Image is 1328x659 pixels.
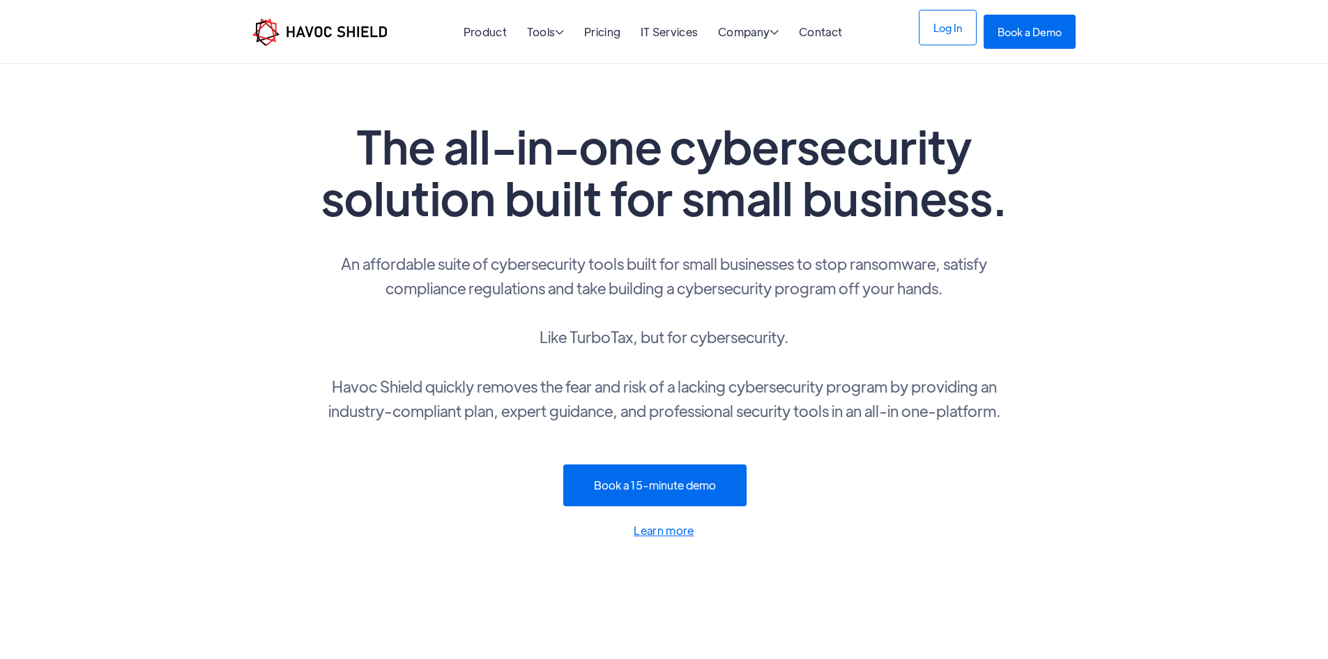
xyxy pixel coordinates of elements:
a: Book a Demo [984,15,1076,49]
a: Book a 15-minute demo [563,464,747,506]
img: Havoc Shield logo [252,18,387,46]
iframe: Chat Widget [1258,592,1328,659]
div: Company [718,26,779,40]
span:  [770,26,779,38]
span:  [555,26,564,38]
div: Tools [527,26,565,40]
a: Product [464,24,507,39]
a: Contact [799,24,842,39]
a: Pricing [584,24,620,39]
div: Tools [527,26,565,40]
p: An affordable suite of cybersecurity tools built for small businesses to stop ransomware, satisfy... [316,251,1013,423]
a: Log In [919,10,977,45]
a: Learn more [316,521,1013,540]
a: home [252,18,387,46]
a: IT Services [641,24,699,39]
div: Company [718,26,779,40]
h1: The all-in-one cybersecurity solution built for small business. [316,120,1013,223]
